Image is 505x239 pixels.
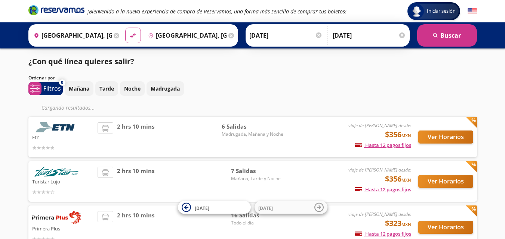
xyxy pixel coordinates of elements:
[145,26,227,45] input: Buscar Destino
[28,75,55,81] p: Ordenar por
[385,129,411,140] span: $356
[401,221,411,227] small: MXN
[65,81,93,96] button: Mañana
[99,85,114,92] p: Tarde
[222,131,283,138] span: Madrugada, Mañana y Noche
[401,133,411,138] small: MXN
[95,81,118,96] button: Tarde
[32,122,81,132] img: Etn
[468,7,477,16] button: English
[120,81,145,96] button: Noche
[231,220,283,226] span: Todo el día
[255,201,327,214] button: [DATE]
[355,186,411,193] span: Hasta 12 pagos fijos
[151,85,180,92] p: Madrugada
[178,201,251,214] button: [DATE]
[32,211,81,224] img: Primera Plus
[41,104,95,111] em: Cargando resultados ...
[418,130,473,144] button: Ver Horarios
[348,167,411,173] em: viaje de [PERSON_NAME] desde:
[61,79,63,86] span: 0
[385,218,411,229] span: $323
[195,205,209,211] span: [DATE]
[32,167,81,177] img: Turistar Lujo
[28,56,134,67] p: ¿Con qué línea quieres salir?
[222,122,283,131] span: 6 Salidas
[32,224,94,233] p: Primera Plus
[355,142,411,148] span: Hasta 12 pagos fijos
[28,4,84,18] a: Brand Logo
[231,175,283,182] span: Mañana, Tarde y Noche
[385,173,411,185] span: $356
[424,7,459,15] span: Iniciar sesión
[231,167,283,175] span: 7 Salidas
[124,85,141,92] p: Noche
[348,211,411,217] em: viaje de [PERSON_NAME] desde:
[69,85,89,92] p: Mañana
[418,175,473,188] button: Ver Horarios
[117,122,154,152] span: 2 hrs 10 mins
[231,211,283,220] span: 16 Salidas
[32,177,94,186] p: Turistar Lujo
[348,122,411,129] em: viaje de [PERSON_NAME] desde:
[147,81,184,96] button: Madrugada
[417,24,477,47] button: Buscar
[87,8,347,15] em: ¡Bienvenido a la nueva experiencia de compra de Reservamos, una forma más sencilla de comprar tus...
[117,167,154,196] span: 2 hrs 10 mins
[28,4,84,16] i: Brand Logo
[333,26,406,45] input: Opcional
[32,132,94,141] p: Etn
[355,230,411,237] span: Hasta 12 pagos fijos
[418,221,473,234] button: Ver Horarios
[258,205,273,211] span: [DATE]
[43,84,61,93] p: Filtros
[28,82,63,95] button: 0Filtros
[249,26,323,45] input: Elegir Fecha
[401,177,411,183] small: MXN
[31,26,112,45] input: Buscar Origen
